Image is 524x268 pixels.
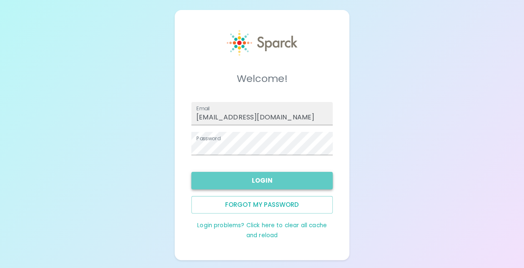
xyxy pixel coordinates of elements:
[191,196,333,213] button: Forgot my password
[191,72,333,85] h5: Welcome!
[196,135,221,142] label: Password
[227,30,297,56] img: Sparck logo
[197,221,327,239] a: Login problems? Click here to clear all cache and reload
[191,172,333,189] button: Login
[196,105,210,112] label: Email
